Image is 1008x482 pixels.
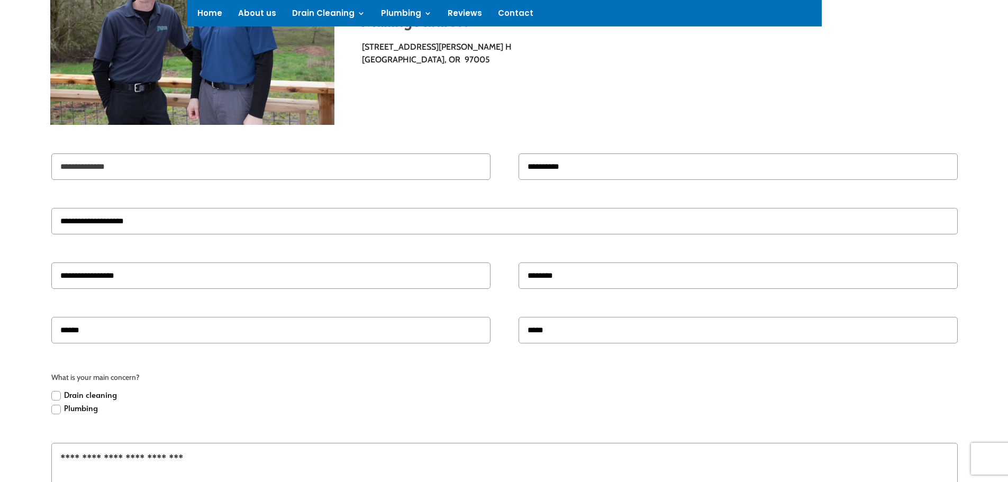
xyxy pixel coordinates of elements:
[51,371,958,384] span: What is your main concern?
[498,10,533,21] a: Contact
[381,10,432,21] a: Plumbing
[362,54,490,65] span: [GEOGRAPHIC_DATA], OR 97005
[362,42,512,52] span: [STREET_ADDRESS][PERSON_NAME] H
[197,10,222,21] a: Home
[292,10,365,21] a: Drain Cleaning
[51,401,98,415] label: Plumbing
[51,388,117,402] label: Drain cleaning
[238,10,276,21] a: About us
[448,10,482,21] a: Reviews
